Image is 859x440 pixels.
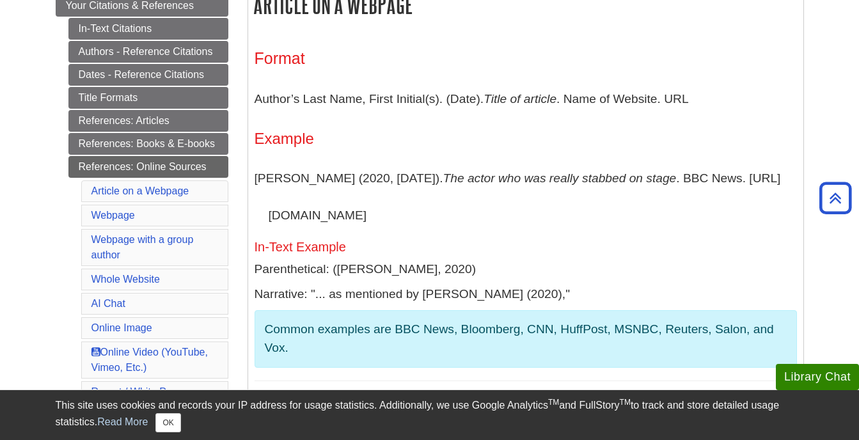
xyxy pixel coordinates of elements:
[91,210,135,221] a: Webpage
[68,18,228,40] a: In-Text Citations
[443,171,677,185] i: The actor who was really stabbed on stage
[255,130,797,147] h4: Example
[68,87,228,109] a: Title Formats
[776,364,859,390] button: Library Chat
[91,347,208,373] a: Online Video (YouTube, Vimeo, Etc.)
[91,322,152,333] a: Online Image
[68,133,228,155] a: References: Books & E-books
[97,416,148,427] a: Read More
[68,110,228,132] a: References: Articles
[255,49,797,68] h3: Format
[91,386,187,397] a: Report / White Paper
[91,298,125,309] a: AI Chat
[255,260,797,279] p: Parenthetical: ([PERSON_NAME], 2020)
[68,41,228,63] a: Authors - Reference Citations
[91,274,160,285] a: Whole Website
[255,240,797,254] h5: In-Text Example
[255,81,797,118] p: Author’s Last Name, First Initial(s). (Date). . Name of Website. URL
[255,160,797,233] p: [PERSON_NAME] (2020, [DATE]). . BBC News. [URL][DOMAIN_NAME]
[620,398,631,407] sup: TM
[68,64,228,86] a: Dates - Reference Citations
[484,92,556,106] i: Title of article
[91,185,189,196] a: Article on a Webpage
[255,285,797,304] p: Narrative: "... as mentioned by [PERSON_NAME] (2020),"
[155,413,180,432] button: Close
[265,320,787,357] p: Common examples are BBC News, Bloomberg, CNN, HuffPost, MSNBC, Reuters, Salon, and Vox.
[815,189,856,207] a: Back to Top
[56,398,804,432] div: This site uses cookies and records your IP address for usage statistics. Additionally, we use Goo...
[91,234,194,260] a: Webpage with a group author
[68,156,228,178] a: References: Online Sources
[548,398,559,407] sup: TM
